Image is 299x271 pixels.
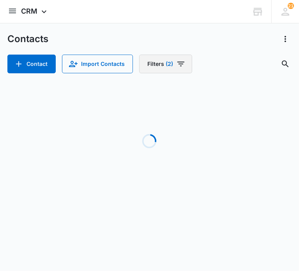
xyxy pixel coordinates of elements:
button: Search Contacts [279,58,292,70]
button: Filters [139,55,192,73]
h1: Contacts [7,33,48,45]
div: notifications count [288,3,294,9]
span: CRM [21,7,37,15]
button: Actions [279,33,292,45]
span: (2) [166,61,173,67]
button: open subnavigation menu [8,6,17,16]
button: Add Contact [7,55,56,73]
span: 21 [288,3,294,9]
button: Import Contacts [62,55,133,73]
